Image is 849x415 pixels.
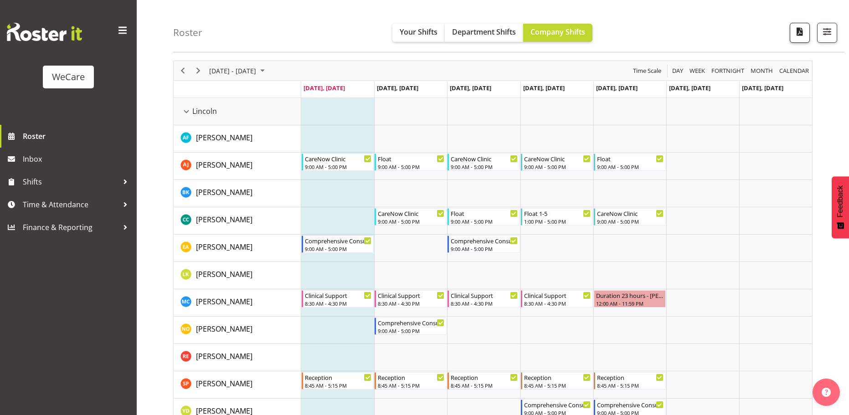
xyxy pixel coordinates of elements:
[451,154,517,163] div: CareNow Clinic
[174,262,301,289] td: Liandy Kritzinger resource
[196,324,252,334] span: [PERSON_NAME]
[302,236,374,253] div: Ena Advincula"s event - Comprehensive Consult Begin From Monday, September 8, 2025 at 9:00:00 AM ...
[594,154,666,171] div: Amy Johannsen"s event - Float Begin From Friday, September 12, 2025 at 9:00:00 AM GMT+12:00 Ends ...
[305,382,371,389] div: 8:45 AM - 5:15 PM
[742,84,783,92] span: [DATE], [DATE]
[524,382,591,389] div: 8:45 AM - 5:15 PM
[523,84,565,92] span: [DATE], [DATE]
[596,291,664,300] div: Duration 23 hours - [PERSON_NAME]
[451,218,517,225] div: 9:00 AM - 5:00 PM
[524,154,591,163] div: CareNow Clinic
[378,163,444,170] div: 9:00 AM - 5:00 PM
[597,218,664,225] div: 9:00 AM - 5:00 PM
[597,163,664,170] div: 9:00 AM - 5:00 PM
[196,187,252,197] span: [PERSON_NAME]
[177,65,189,77] button: Previous
[196,159,252,170] a: [PERSON_NAME]
[196,351,252,362] a: [PERSON_NAME]
[451,382,517,389] div: 8:45 AM - 5:15 PM
[378,318,444,327] div: Comprehensive Consult
[451,236,517,245] div: Comprehensive Consult
[305,163,371,170] div: 9:00 AM - 5:00 PM
[597,209,664,218] div: CareNow Clinic
[174,235,301,262] td: Ena Advincula resource
[597,154,664,163] div: Float
[196,187,252,198] a: [PERSON_NAME]
[448,154,520,171] div: Amy Johannsen"s event - CareNow Clinic Begin From Wednesday, September 10, 2025 at 9:00:00 AM GMT...
[378,291,444,300] div: Clinical Support
[23,220,118,234] span: Finance & Reporting
[23,152,132,166] span: Inbox
[790,23,810,43] button: Download a PDF of the roster according to the set date range.
[302,290,374,307] div: Mary Childs"s event - Clinical Support Begin From Monday, September 8, 2025 at 8:30:00 AM GMT+12:...
[451,300,517,307] div: 8:30 AM - 4:30 PM
[375,372,447,389] div: Samantha Poultney"s event - Reception Begin From Tuesday, September 9, 2025 at 8:45:00 AM GMT+12:...
[594,372,666,389] div: Samantha Poultney"s event - Reception Begin From Friday, September 12, 2025 at 8:45:00 AM GMT+12:...
[750,65,774,77] span: Month
[302,372,374,389] div: Samantha Poultney"s event - Reception Begin From Monday, September 8, 2025 at 8:45:00 AM GMT+12:0...
[778,65,810,77] span: calendar
[192,106,217,117] span: Lincoln
[521,372,593,389] div: Samantha Poultney"s event - Reception Begin From Thursday, September 11, 2025 at 8:45:00 AM GMT+1...
[524,218,591,225] div: 1:00 PM - 5:00 PM
[524,209,591,218] div: Float 1-5
[817,23,837,43] button: Filter Shifts
[305,300,371,307] div: 8:30 AM - 4:30 PM
[524,291,591,300] div: Clinical Support
[196,241,252,252] a: [PERSON_NAME]
[524,300,591,307] div: 8:30 AM - 4:30 PM
[190,61,206,80] div: Next
[174,289,301,317] td: Mary Childs resource
[688,65,707,77] button: Timeline Week
[451,373,517,382] div: Reception
[196,242,252,252] span: [PERSON_NAME]
[375,290,447,307] div: Mary Childs"s event - Clinical Support Begin From Tuesday, September 9, 2025 at 8:30:00 AM GMT+12...
[196,133,252,143] span: [PERSON_NAME]
[530,27,585,37] span: Company Shifts
[23,129,132,143] span: Roster
[378,209,444,218] div: CareNow Clinic
[174,371,301,399] td: Samantha Poultney resource
[594,208,666,225] div: Charlotte Courtney"s event - CareNow Clinic Begin From Friday, September 12, 2025 at 9:00:00 AM G...
[304,84,345,92] span: [DATE], [DATE]
[174,344,301,371] td: Rachel Els resource
[448,290,520,307] div: Mary Childs"s event - Clinical Support Begin From Wednesday, September 10, 2025 at 8:30:00 AM GMT...
[452,27,516,37] span: Department Shifts
[448,236,520,253] div: Ena Advincula"s event - Comprehensive Consult Begin From Wednesday, September 10, 2025 at 9:00:00...
[523,24,592,42] button: Company Shifts
[196,214,252,225] a: [PERSON_NAME]
[196,160,252,170] span: [PERSON_NAME]
[302,154,374,171] div: Amy Johannsen"s event - CareNow Clinic Begin From Monday, September 8, 2025 at 9:00:00 AM GMT+12:...
[173,27,202,38] h4: Roster
[521,154,593,171] div: Amy Johannsen"s event - CareNow Clinic Begin From Thursday, September 11, 2025 at 9:00:00 AM GMT+...
[448,208,520,225] div: Charlotte Courtney"s event - Float Begin From Wednesday, September 10, 2025 at 9:00:00 AM GMT+12:...
[524,400,591,409] div: Comprehensive Consult
[378,373,444,382] div: Reception
[378,327,444,334] div: 9:00 AM - 5:00 PM
[594,290,666,307] div: Mary Childs"s event - Duration 23 hours - Mary Childs Begin From Friday, September 12, 2025 at 12...
[196,215,252,225] span: [PERSON_NAME]
[305,236,371,245] div: Comprehensive Consult
[710,65,745,77] span: Fortnight
[375,318,447,335] div: Natasha Ottley"s event - Comprehensive Consult Begin From Tuesday, September 9, 2025 at 9:00:00 A...
[451,163,517,170] div: 9:00 AM - 5:00 PM
[196,351,252,361] span: [PERSON_NAME]
[400,27,437,37] span: Your Shifts
[378,154,444,163] div: Float
[392,24,445,42] button: Your Shifts
[375,154,447,171] div: Amy Johannsen"s event - Float Begin From Tuesday, September 9, 2025 at 9:00:00 AM GMT+12:00 Ends ...
[196,297,252,307] span: [PERSON_NAME]
[451,291,517,300] div: Clinical Support
[174,153,301,180] td: Amy Johannsen resource
[524,373,591,382] div: Reception
[378,382,444,389] div: 8:45 AM - 5:15 PM
[174,125,301,153] td: Alex Ferguson resource
[23,175,118,189] span: Shifts
[208,65,269,77] button: September 08 - 14, 2025
[832,176,849,238] button: Feedback - Show survey
[196,269,252,279] span: [PERSON_NAME]
[671,65,685,77] button: Timeline Day
[822,388,831,397] img: help-xxl-2.png
[451,245,517,252] div: 9:00 AM - 5:00 PM
[836,185,844,217] span: Feedback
